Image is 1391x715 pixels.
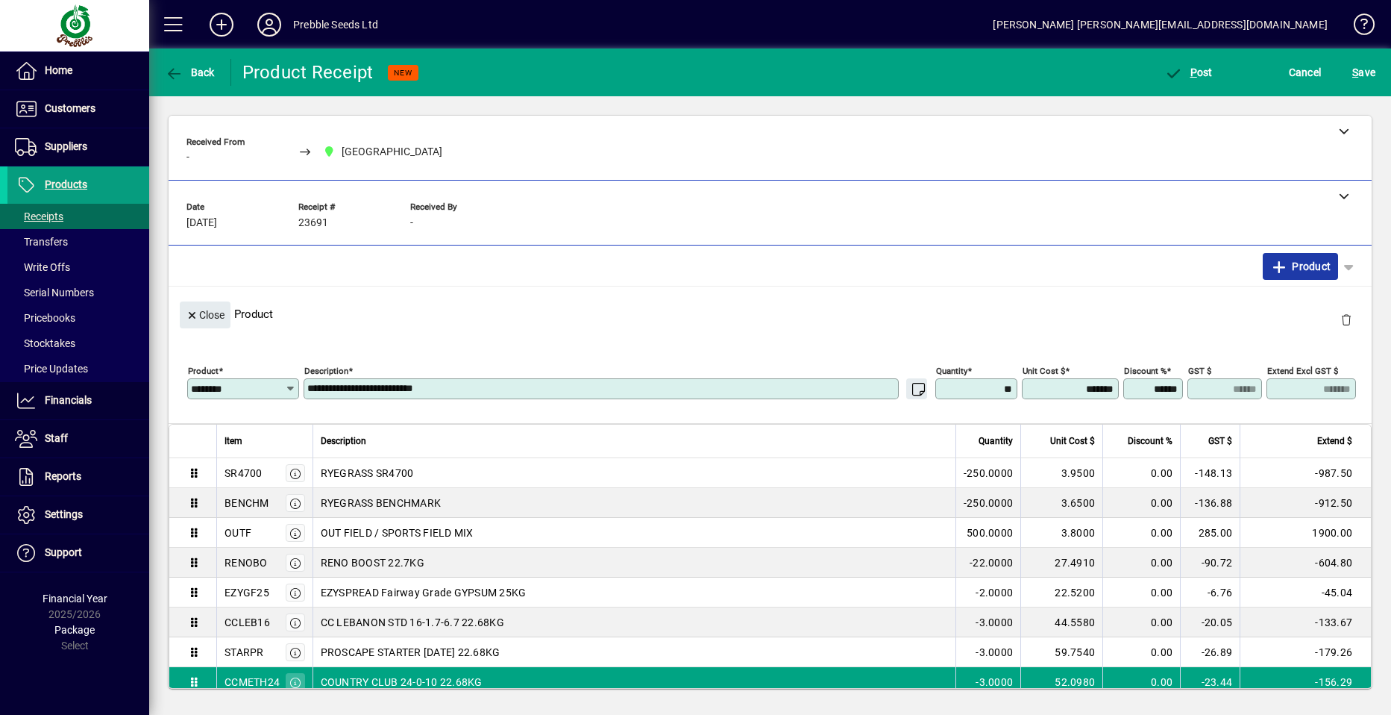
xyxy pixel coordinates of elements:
td: 0.00 [1102,667,1180,697]
span: 3.9500 [1061,466,1096,481]
span: Unit Cost $ [1050,433,1095,449]
div: Product [169,287,1372,341]
button: Save [1348,59,1379,86]
a: Knowledge Base [1343,3,1372,51]
td: PROSCAPE STARTER [DATE] 22.68KG [313,637,955,667]
a: Settings [7,496,149,534]
td: -156.29 [1240,667,1371,697]
span: Back [165,66,215,78]
div: [PERSON_NAME] [PERSON_NAME][EMAIL_ADDRESS][DOMAIN_NAME] [993,13,1328,37]
td: -987.50 [1240,458,1371,488]
a: Suppliers [7,128,149,166]
span: Write Offs [15,261,70,273]
a: Stocktakes [7,331,149,356]
td: 0.00 [1102,637,1180,667]
span: Discount % [1128,433,1172,449]
span: 23691 [298,217,328,229]
div: Product Receipt [242,60,374,84]
span: GST $ [1208,433,1232,449]
span: Customers [45,102,95,114]
td: CC LEBANON STD 16-1.7-6.7 22.68KG [313,608,955,637]
div: SR4700 [224,466,263,481]
td: -136.88 [1180,488,1240,518]
span: 52.0980 [1055,675,1095,690]
td: -133.67 [1240,608,1371,637]
mat-label: Unit Cost $ [1023,366,1065,376]
span: Reports [45,470,81,482]
span: Cancel [1289,60,1322,84]
td: -148.13 [1180,458,1240,488]
div: Prebble Seeds Ltd [293,13,378,37]
a: Financials [7,382,149,419]
a: Price Updates [7,356,149,381]
mat-label: Extend excl GST $ [1267,366,1338,376]
td: 285.00 [1180,518,1240,548]
a: Reports [7,458,149,496]
span: NEW [394,68,412,78]
td: -3.0000 [955,637,1020,667]
span: Price Updates [15,363,88,375]
span: 3.6500 [1061,496,1096,511]
span: Financial Year [43,593,107,605]
mat-label: Discount % [1124,366,1167,376]
mat-label: GST $ [1188,366,1211,376]
div: BENCHM [224,496,269,511]
td: -26.89 [1180,637,1240,667]
span: Receipts [15,210,63,222]
td: -6.76 [1180,578,1240,608]
div: CCMETH24 [224,675,280,690]
a: Staff [7,420,149,458]
span: Quantity [979,433,1013,449]
td: 0.00 [1102,458,1180,488]
td: COUNTRY CLUB 24-0-10 22.68KG [313,667,955,697]
div: EZYGF25 [224,585,269,600]
span: CHRISTCHURCH [319,143,449,161]
td: -179.26 [1240,637,1371,667]
mat-label: Product [188,366,219,376]
td: -90.72 [1180,548,1240,578]
app-page-header-button: Back [149,59,231,86]
a: Serial Numbers [7,280,149,305]
span: Close [186,303,224,328]
span: Suppliers [45,140,87,152]
span: Settings [45,508,83,520]
span: 44.5580 [1055,615,1095,630]
td: -250.0000 [955,458,1020,488]
mat-label: Quantity [936,366,967,376]
td: OUT FIELD / SPORTS FIELD MIX [313,518,955,548]
span: ost [1164,66,1213,78]
span: - [410,217,413,229]
a: Pricebooks [7,305,149,331]
span: S [1352,66,1358,78]
button: Add [198,11,245,38]
span: Item [224,433,242,449]
span: Financials [45,394,92,406]
td: 500.0000 [955,518,1020,548]
td: -250.0000 [955,488,1020,518]
span: Transfers [15,236,68,248]
span: Package [54,624,95,636]
span: 22.5200 [1055,585,1095,600]
mat-label: Description [304,366,348,376]
td: 0.00 [1102,518,1180,548]
td: -20.05 [1180,608,1240,637]
td: RENO BOOST 22.7KG [313,548,955,578]
span: [GEOGRAPHIC_DATA] [342,144,442,160]
a: Write Offs [7,255,149,280]
span: Description [321,433,366,449]
td: RYEGRASS SR4700 [313,458,955,488]
span: ave [1352,60,1375,84]
span: Products [45,178,87,190]
td: 0.00 [1102,608,1180,637]
button: Delete [1328,302,1364,337]
span: Serial Numbers [15,287,94,299]
td: -604.80 [1240,548,1371,578]
div: RENOBO [224,555,268,570]
td: RYEGRASS BENCHMARK [313,488,955,518]
td: 1900.00 [1240,518,1371,548]
button: Product [1263,253,1338,280]
div: STARPR [224,645,264,660]
a: Transfers [7,229,149,255]
button: Back [161,59,219,86]
app-page-header-button: Delete [1328,313,1364,326]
